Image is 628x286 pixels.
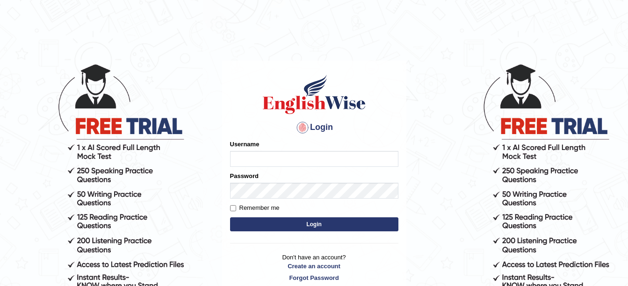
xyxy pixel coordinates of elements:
img: Logo of English Wise sign in for intelligent practice with AI [261,73,368,115]
button: Login [230,217,398,231]
input: Remember me [230,205,236,211]
a: Create an account [230,262,398,271]
label: Remember me [230,203,280,213]
p: Don't have an account? [230,253,398,282]
h4: Login [230,120,398,135]
label: Password [230,172,259,180]
label: Username [230,140,260,149]
a: Forgot Password [230,273,398,282]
